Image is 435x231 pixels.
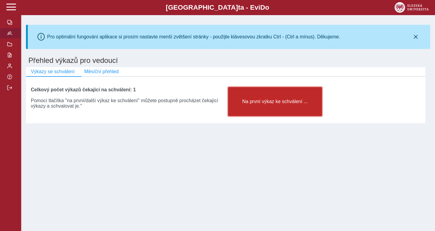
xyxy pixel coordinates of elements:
[238,4,240,11] span: t
[31,69,75,74] span: Výkazy se schválení
[18,4,417,11] b: [GEOGRAPHIC_DATA] a - Evi
[26,67,79,76] button: Výkazy se schválení
[31,93,223,109] div: Pomocí tlačítka "na první/další výkaz ke schválení" můžete postupně procházet čekající výkazy a s...
[26,54,430,67] h1: Přehled výkazů pro vedoucí
[84,69,119,74] span: Měsíční přehled
[233,99,317,104] span: Na první výkaz ke schválení ...
[260,4,265,11] span: D
[79,67,124,76] button: Měsíční přehled
[395,2,429,13] img: logo_web_su.png
[228,87,322,116] button: Na první výkaz ke schválení ...
[47,34,340,40] div: Pro optimální fungování aplikace si prosím nastavte menší zvětšení stránky - použijte klávesovou ...
[265,4,269,11] span: o
[31,87,136,92] b: Celkový počet výkazů čekající na schválení: 1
